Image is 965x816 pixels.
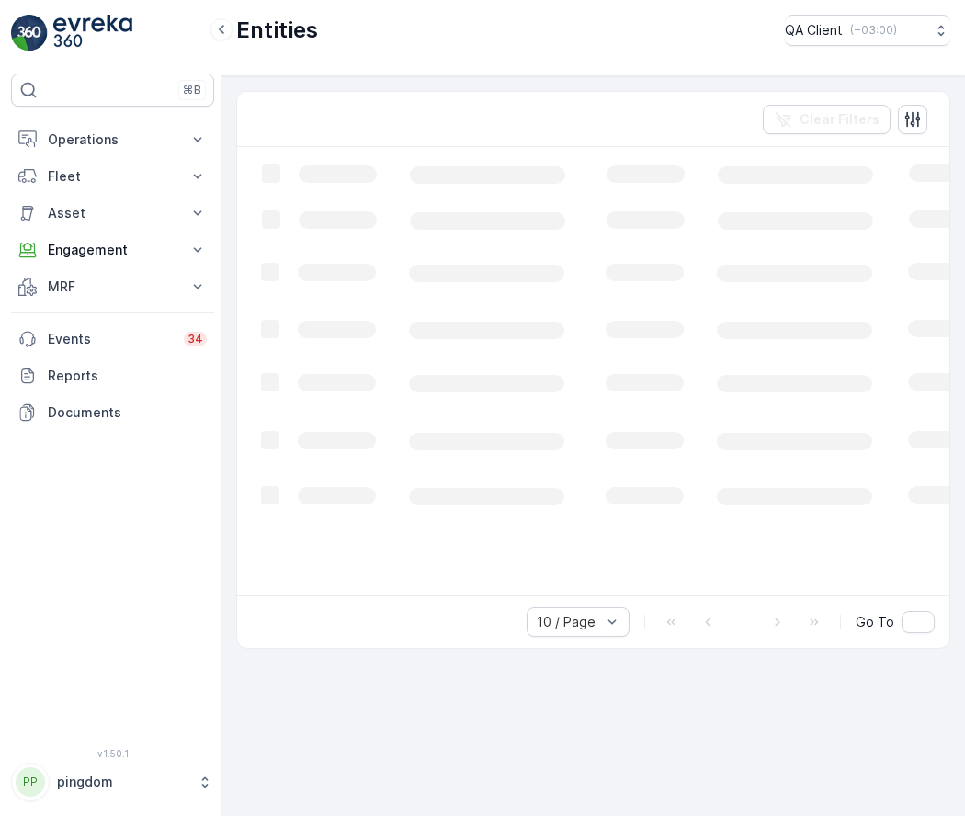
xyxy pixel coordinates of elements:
[48,130,177,149] p: Operations
[11,232,214,268] button: Engagement
[763,105,891,134] button: Clear Filters
[11,748,214,759] span: v 1.50.1
[856,613,894,631] span: Go To
[11,357,214,394] a: Reports
[11,158,214,195] button: Fleet
[53,15,132,51] img: logo_light-DOdMpM7g.png
[48,167,177,186] p: Fleet
[48,204,177,222] p: Asset
[187,332,203,346] p: 34
[11,763,214,801] button: PPpingdom
[850,23,897,38] p: ( +03:00 )
[183,83,201,97] p: ⌘B
[11,121,214,158] button: Operations
[57,773,188,791] p: pingdom
[236,16,318,45] p: Entities
[16,767,45,797] div: PP
[48,403,207,422] p: Documents
[48,330,173,348] p: Events
[11,268,214,305] button: MRF
[11,195,214,232] button: Asset
[785,21,843,40] p: QA Client
[48,367,207,385] p: Reports
[11,321,214,357] a: Events34
[48,278,177,296] p: MRF
[11,15,48,51] img: logo
[785,15,950,46] button: QA Client(+03:00)
[48,241,177,259] p: Engagement
[11,394,214,431] a: Documents
[800,110,880,129] p: Clear Filters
